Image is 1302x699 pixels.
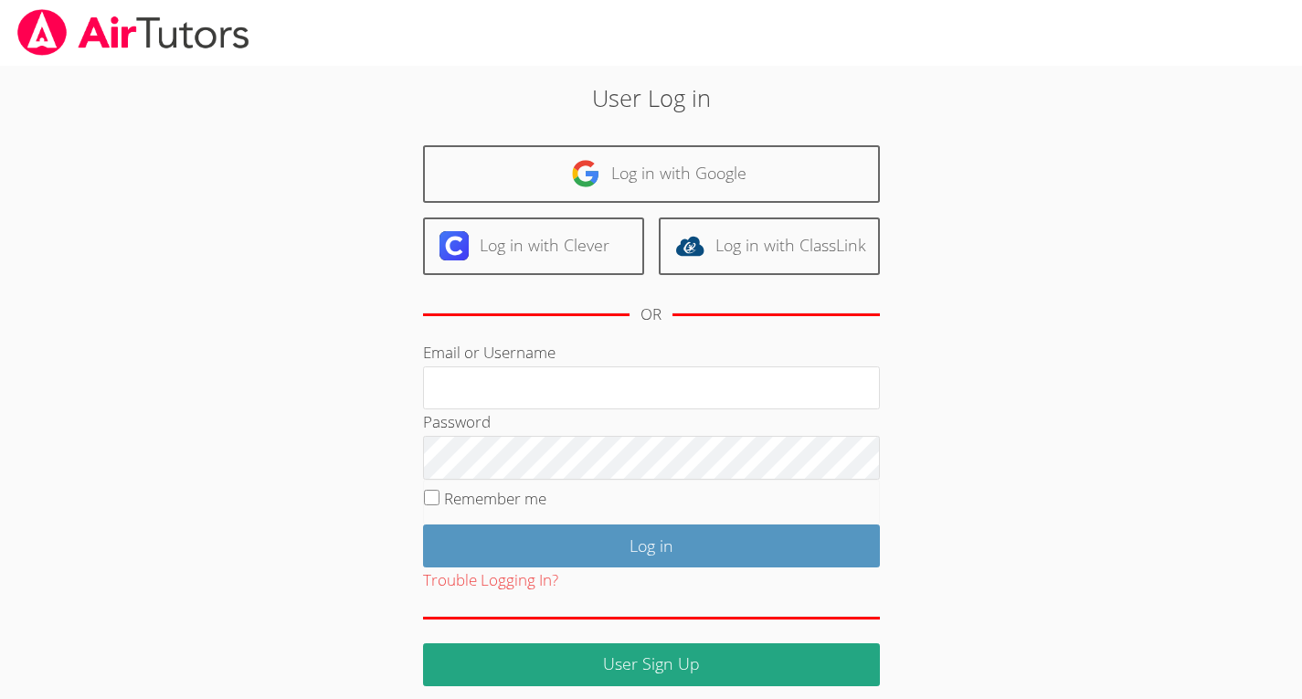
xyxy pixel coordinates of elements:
[439,231,469,260] img: clever-logo-6eab21bc6e7a338710f1a6ff85c0baf02591cd810cc4098c63d3a4b26e2feb20.svg
[640,302,662,328] div: OR
[675,231,704,260] img: classlink-logo-d6bb404cc1216ec64c9a2012d9dc4662098be43eaf13dc465df04b49fa7ab582.svg
[423,411,491,432] label: Password
[659,217,880,275] a: Log in with ClassLink
[423,217,644,275] a: Log in with Clever
[423,643,880,686] a: User Sign Up
[571,159,600,188] img: google-logo-50288ca7cdecda66e5e0955fdab243c47b7ad437acaf1139b6f446037453330a.svg
[444,488,546,509] label: Remember me
[16,9,251,56] img: airtutors_banner-c4298cdbf04f3fff15de1276eac7730deb9818008684d7c2e4769d2f7ddbe033.png
[423,567,558,594] button: Trouble Logging In?
[300,80,1003,115] h2: User Log in
[423,342,556,363] label: Email or Username
[423,524,880,567] input: Log in
[423,145,880,203] a: Log in with Google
